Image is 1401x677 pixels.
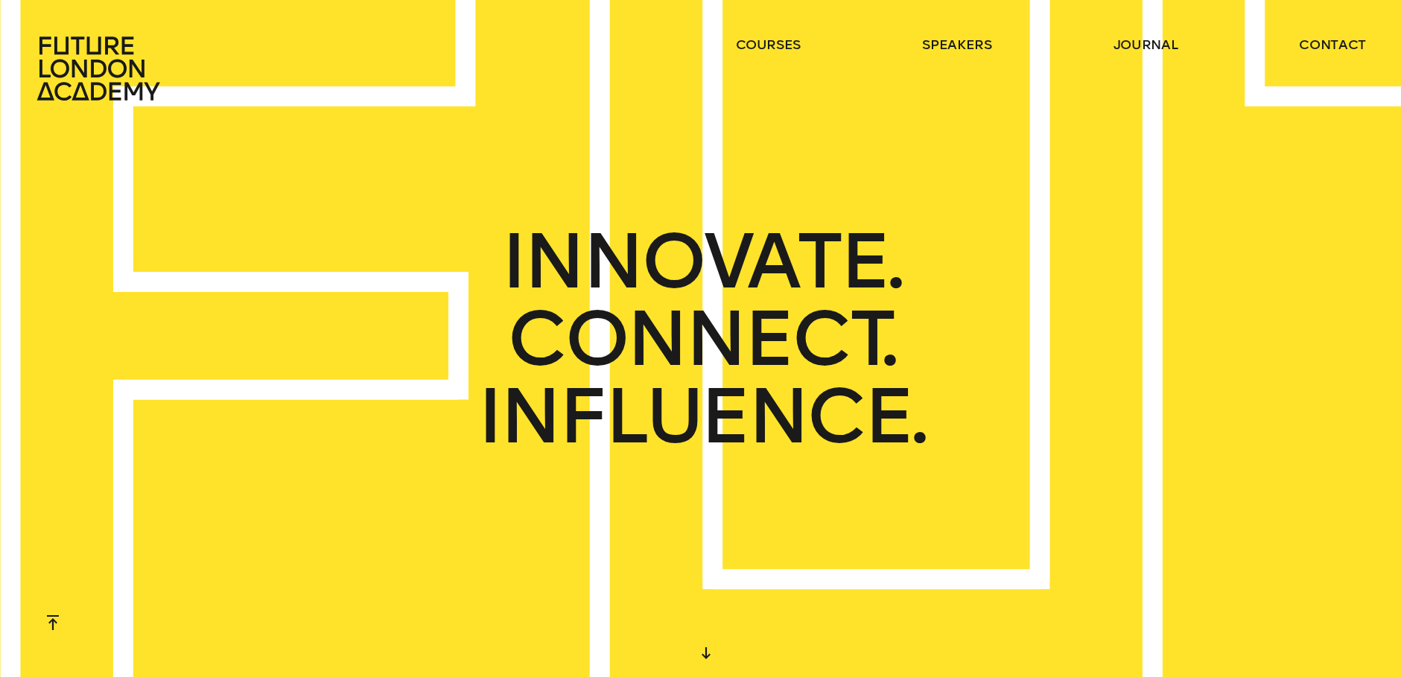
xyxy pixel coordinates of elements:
[1299,36,1366,54] a: contact
[1114,36,1178,54] a: journal
[478,378,924,455] span: INFLUENCE.
[736,36,801,54] a: courses
[922,36,991,54] a: speakers
[507,300,894,378] span: CONNECT.
[501,223,899,300] span: INNOVATE.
